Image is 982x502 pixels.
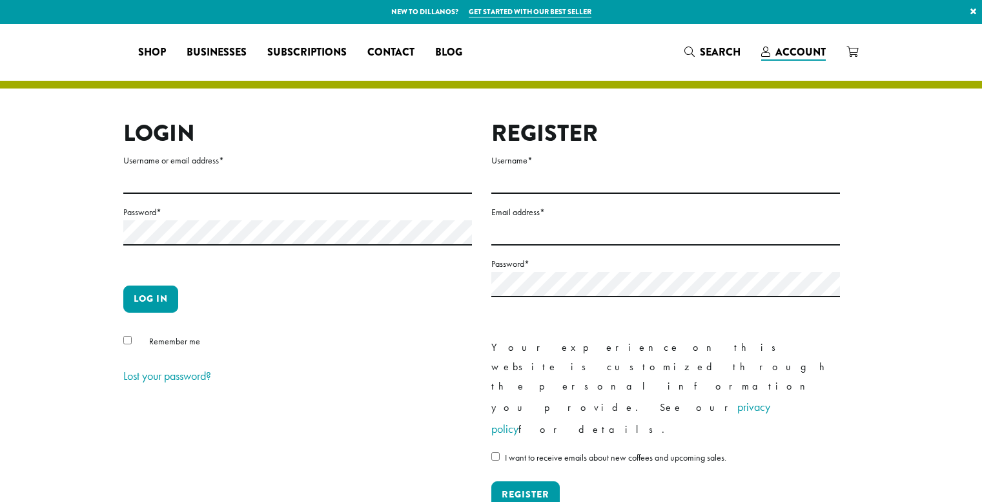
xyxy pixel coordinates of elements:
a: privacy policy [491,399,770,436]
span: Remember me [149,335,200,347]
a: Lost your password? [123,368,211,383]
span: Contact [367,45,414,61]
label: Username [491,152,840,169]
label: Password [123,204,472,220]
label: Password [491,256,840,272]
label: Username or email address [123,152,472,169]
span: Subscriptions [267,45,347,61]
span: Blog [435,45,462,61]
label: Email address [491,204,840,220]
span: Shop [138,45,166,61]
h2: Register [491,120,840,147]
a: Search [674,41,751,63]
p: Your experience on this website is customized through the personal information you provide. See o... [491,338,840,440]
span: Businesses [187,45,247,61]
button: Log in [123,286,178,313]
h2: Login [123,120,472,147]
span: Search [700,45,741,59]
a: Shop [128,42,176,63]
span: Account [775,45,826,59]
span: I want to receive emails about new coffees and upcoming sales. [505,452,726,463]
a: Get started with our best seller [469,6,591,17]
input: I want to receive emails about new coffees and upcoming sales. [491,452,500,461]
